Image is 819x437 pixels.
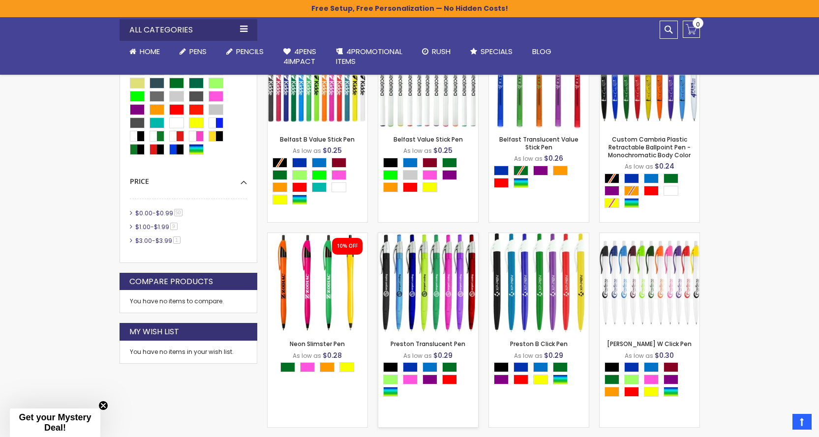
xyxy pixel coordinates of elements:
[403,170,418,180] div: Grey Light
[655,161,674,171] span: $0.24
[625,162,653,171] span: As low as
[522,41,561,62] a: Blog
[391,340,465,348] a: Preston Translucent Pen
[135,209,152,217] span: $0.00
[403,158,418,168] div: Blue Light
[135,223,151,231] span: $1.00
[605,375,619,384] div: Green
[499,135,578,151] a: Belfast Translucent Value Stick Pen
[383,158,398,168] div: Black
[280,135,355,144] a: Belfast B Value Stick Pen
[273,182,287,192] div: Orange
[655,350,674,360] span: $0.30
[553,362,568,372] div: Green
[624,198,639,208] div: Assorted
[174,209,182,216] span: 50
[514,154,543,163] span: As low as
[332,182,346,192] div: White
[792,414,812,430] a: Top
[130,170,247,186] div: Price
[312,182,327,192] div: Teal
[403,375,418,384] div: Pink
[383,362,398,372] div: Black
[514,178,528,188] div: Assorted
[383,158,478,195] div: Select A Color
[494,362,509,372] div: Black
[383,182,398,192] div: Orange
[236,46,264,57] span: Pencils
[433,146,453,155] span: $0.25
[544,153,563,163] span: $0.26
[442,158,457,168] div: Green
[339,362,354,372] div: Yellow
[154,223,169,231] span: $1.99
[544,350,563,360] span: $0.29
[607,340,692,348] a: [PERSON_NAME] W Click Pen
[533,362,548,372] div: Blue Light
[293,146,321,155] span: As low as
[323,146,342,155] span: $0.25
[664,174,678,183] div: Green
[514,362,528,372] div: Blue
[140,46,160,57] span: Home
[273,41,326,73] a: 4Pens4impact
[644,362,659,372] div: Blue Light
[664,362,678,372] div: Burgundy
[664,387,678,397] div: Assorted
[156,209,173,217] span: $0.99
[10,408,100,437] div: Get your Mystery Deal!Close teaser
[173,236,181,244] span: 1
[625,351,653,360] span: As low as
[216,41,273,62] a: Pencils
[442,170,457,180] div: Purple
[320,362,334,372] div: Orange
[683,21,700,38] a: 0
[605,362,619,372] div: Black
[624,387,639,397] div: Red
[332,158,346,168] div: Burgundy
[292,195,307,204] div: Assorted
[664,375,678,384] div: Purple
[494,166,509,175] div: Blue
[533,166,548,175] div: Purple
[189,46,207,57] span: Pens
[383,362,478,399] div: Select A Color
[432,46,451,57] span: Rush
[336,46,402,66] span: 4PROMOTIONAL ITEMS
[323,350,342,360] span: $0.28
[696,20,700,29] span: 0
[489,233,589,241] a: Preston B Click Pen
[481,46,513,57] span: Specials
[130,348,247,356] div: You have no items in your wish list.
[494,362,589,387] div: Select A Color
[608,135,691,159] a: Custom Cambria Plastic Retractable Ballpoint Pen - Monochromatic Body Color
[337,243,358,250] div: 10% OFF
[129,276,213,287] strong: Compare Products
[423,182,437,192] div: Yellow
[290,340,345,348] a: Neon Slimster Pen
[423,170,437,180] div: Pink
[292,182,307,192] div: Red
[494,375,509,384] div: Purple
[312,170,327,180] div: Lime Green
[532,46,551,57] span: Blog
[423,158,437,168] div: Burgundy
[600,29,699,128] img: Custom Cambria Plastic Retractable Ballpoint Pen - Monochromatic Body Color
[170,223,178,230] span: 9
[292,170,307,180] div: Green Light
[514,375,528,384] div: Red
[273,170,287,180] div: Green
[120,290,257,313] div: You have no items to compare.
[553,375,568,384] div: Assorted
[383,375,398,384] div: Green Light
[280,362,295,372] div: Green
[129,326,179,337] strong: My Wish List
[644,387,659,397] div: Yellow
[605,387,619,397] div: Orange
[135,236,152,245] span: $3.00
[326,41,412,73] a: 4PROMOTIONALITEMS
[383,170,398,180] div: Lime Green
[378,233,478,333] img: Preston Translucent Pen
[280,362,359,375] div: Select A Color
[268,233,367,241] a: Neon Slimster Pen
